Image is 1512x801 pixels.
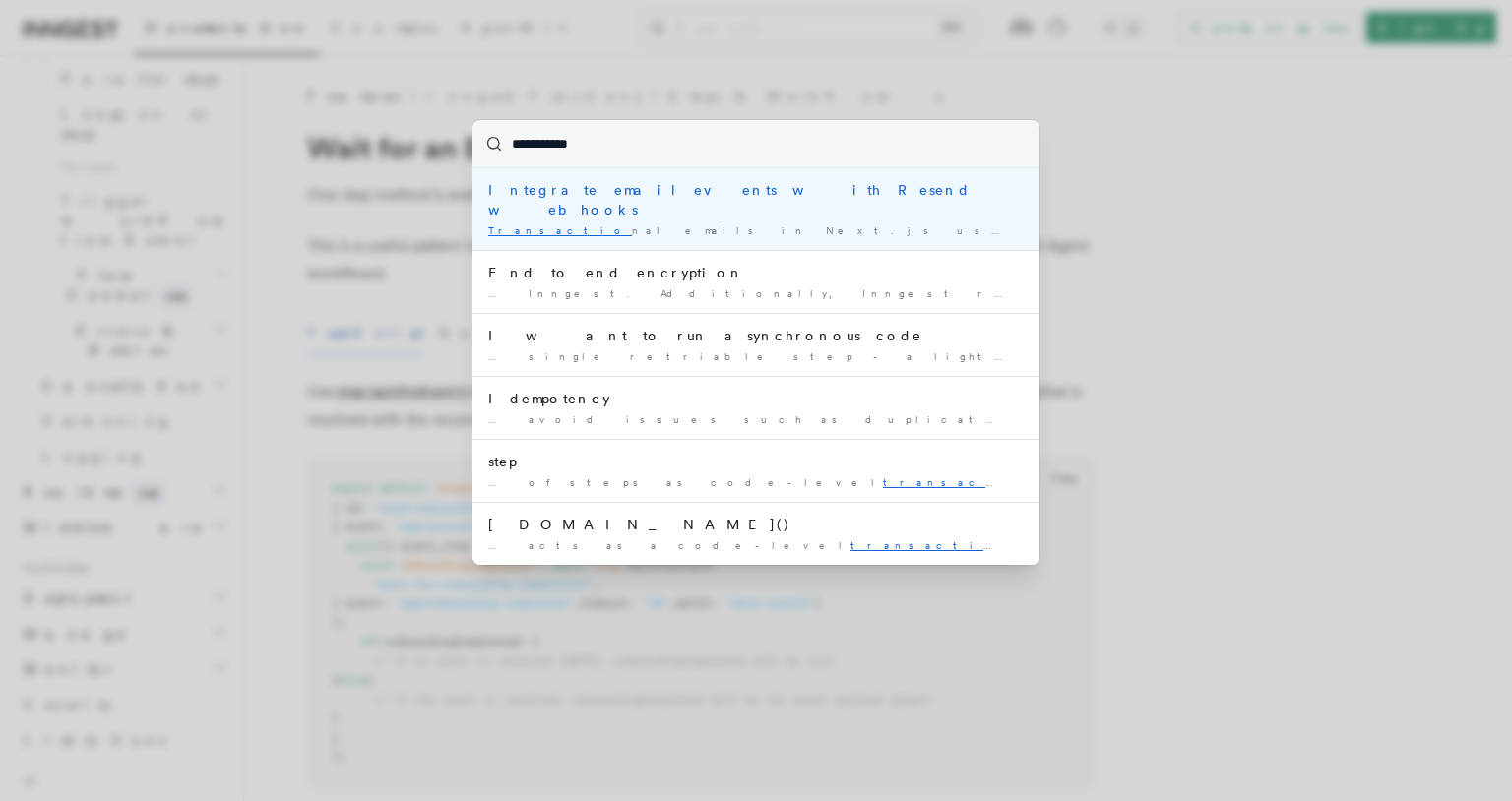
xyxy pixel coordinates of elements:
div: step [488,452,1024,471]
div: … Inngest. Additionally, Inngest runs steps [PERSON_NAME], and stores the output … [488,286,1024,301]
div: I want to run asynchronous code [488,326,1024,345]
div: End to end encryption [488,263,1024,282]
div: nal emails in Next.js using Resend and Inngest. Get … [488,223,1024,238]
div: Idempotency [488,389,1024,408]
div: Integrate email events with Resend webhooks [488,180,1024,219]
mark: transactio [850,539,1007,551]
div: … avoid issues such as duplicate ns or repeated actions, ensuring … [488,412,1024,427]
div: [DOMAIN_NAME]() [488,515,1024,534]
div: … single retriable step - a lightweight n. Therefore, each step should … [488,349,1024,364]
div: … of steps as code-level ns. If your handler contains … [488,475,1024,490]
mark: Transactio [488,224,632,236]
div: … acts as a code-level n. The entire step must … [488,538,1024,553]
mark: transactio [883,476,1034,488]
